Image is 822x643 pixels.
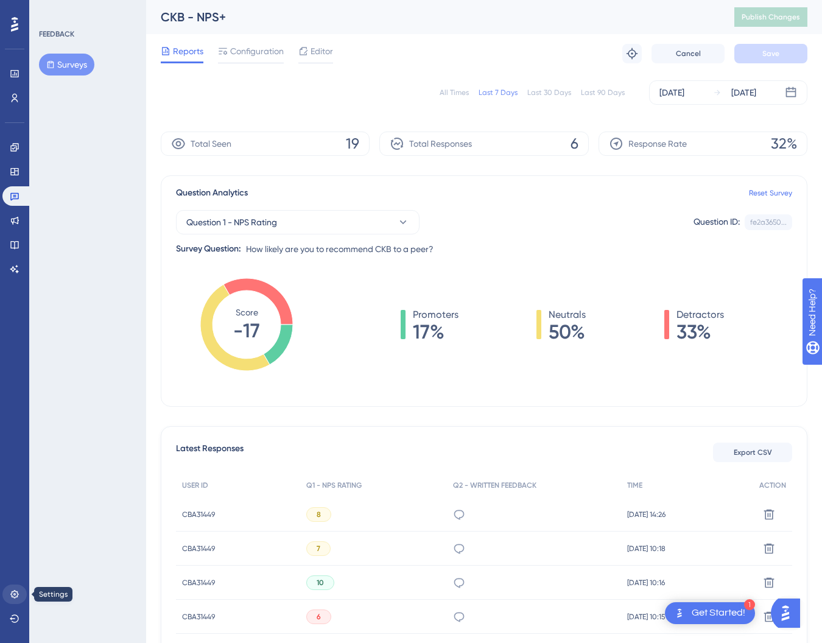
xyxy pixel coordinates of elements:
span: [DATE] 14:26 [627,510,666,519]
span: Question 1 - NPS Rating [186,215,277,230]
span: Promoters [413,307,458,322]
span: Cancel [676,49,701,58]
iframe: UserGuiding AI Assistant Launcher [771,595,807,631]
span: Save [762,49,779,58]
div: Last 90 Days [581,88,625,97]
span: USER ID [182,480,208,490]
span: CBA31449 [182,544,215,553]
span: 8 [317,510,321,519]
span: 33% [676,322,724,342]
span: 17% [413,322,458,342]
span: [DATE] 10:18 [627,544,666,553]
span: Response Rate [628,136,687,151]
div: fe2a3650... [750,217,787,227]
button: Export CSV [713,443,792,462]
div: Open Get Started! checklist, remaining modules: 1 [665,602,755,624]
div: Question ID: [694,214,740,230]
span: 7 [317,544,320,553]
div: FEEDBACK [39,29,74,39]
span: 19 [346,134,359,153]
span: Total Responses [409,136,472,151]
span: CBA31449 [182,578,215,588]
button: Surveys [39,54,94,76]
button: Question 1 - NPS Rating [176,210,420,234]
span: TIME [627,480,642,490]
div: [DATE] [731,85,756,100]
span: Detractors [676,307,724,322]
span: Question Analytics [176,186,248,200]
span: How likely are you to recommend CKB to a peer? [246,242,434,256]
span: Latest Responses [176,441,244,463]
button: Publish Changes [734,7,807,27]
div: Get Started! [692,606,745,620]
tspan: Score [236,307,258,317]
span: Publish Changes [742,12,800,22]
span: [DATE] 10:15 [627,612,666,622]
span: ACTION [759,480,786,490]
div: 1 [744,599,755,610]
span: 10 [317,578,324,588]
span: Neutrals [549,307,586,322]
span: 32% [771,134,797,153]
span: Editor [311,44,333,58]
span: Configuration [230,44,284,58]
div: Last 30 Days [527,88,571,97]
div: [DATE] [659,85,684,100]
span: 50% [549,322,586,342]
span: Total Seen [191,136,231,151]
span: Export CSV [734,448,772,457]
span: Need Help? [29,3,76,18]
button: Save [734,44,807,63]
a: Reset Survey [749,188,792,198]
div: Survey Question: [176,242,241,256]
span: 6 [317,612,321,622]
tspan: -17 [233,319,260,342]
div: CKB - NPS+ [161,9,704,26]
button: Cancel [652,44,725,63]
span: CBA31449 [182,510,215,519]
span: Reports [173,44,203,58]
span: 6 [571,134,578,153]
span: CBA31449 [182,612,215,622]
img: launcher-image-alternative-text [672,606,687,620]
span: Q1 - NPS RATING [306,480,362,490]
span: Q2 - WRITTEN FEEDBACK [453,480,536,490]
div: All Times [440,88,469,97]
div: Last 7 Days [479,88,518,97]
span: [DATE] 10:16 [627,578,665,588]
